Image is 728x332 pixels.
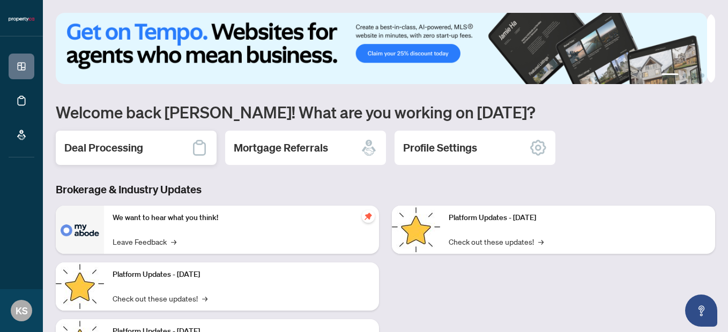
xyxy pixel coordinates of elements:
img: logo [9,16,34,22]
span: → [202,292,207,304]
img: Platform Updates - September 16, 2025 [56,262,104,311]
img: We want to hear what you think! [56,206,104,254]
h2: Mortgage Referrals [234,140,328,155]
span: pushpin [362,210,375,223]
h3: Brokerage & Industry Updates [56,182,715,197]
img: Slide 0 [56,13,707,84]
span: → [171,236,176,247]
p: We want to hear what you think! [113,212,370,224]
h2: Deal Processing [64,140,143,155]
button: Open asap [685,295,717,327]
h2: Profile Settings [403,140,477,155]
button: 3 [692,73,696,78]
button: 4 [700,73,704,78]
img: Platform Updates - June 23, 2025 [392,206,440,254]
h1: Welcome back [PERSON_NAME]! What are you working on [DATE]? [56,102,715,122]
p: Platform Updates - [DATE] [113,269,370,281]
span: → [538,236,544,247]
a: Check out these updates!→ [113,292,207,304]
p: Platform Updates - [DATE] [449,212,707,224]
a: Leave Feedback→ [113,236,176,247]
button: 2 [683,73,687,78]
a: Check out these updates!→ [449,236,544,247]
span: KS [16,303,28,318]
button: 1 [662,73,679,78]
